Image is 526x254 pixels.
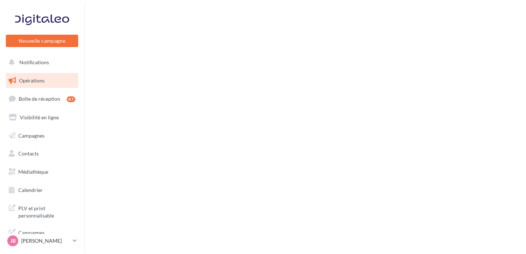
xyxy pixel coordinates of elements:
[4,200,80,222] a: PLV et print personnalisable
[10,237,16,245] span: JB
[4,91,80,107] a: Boîte de réception87
[4,73,80,88] a: Opérations
[19,59,49,65] span: Notifications
[21,237,70,245] p: [PERSON_NAME]
[18,169,48,175] span: Médiathèque
[6,35,78,47] button: Nouvelle campagne
[4,225,80,246] a: Campagnes DataOnDemand
[67,96,75,102] div: 87
[4,128,80,143] a: Campagnes
[18,187,43,193] span: Calendrier
[18,132,45,138] span: Campagnes
[18,228,75,243] span: Campagnes DataOnDemand
[4,146,80,161] a: Contacts
[6,234,78,248] a: JB [PERSON_NAME]
[20,114,59,120] span: Visibilité en ligne
[4,182,80,198] a: Calendrier
[4,55,77,70] button: Notifications
[4,164,80,180] a: Médiathèque
[19,77,45,84] span: Opérations
[18,150,39,157] span: Contacts
[19,96,60,102] span: Boîte de réception
[18,203,75,219] span: PLV et print personnalisable
[4,110,80,125] a: Visibilité en ligne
